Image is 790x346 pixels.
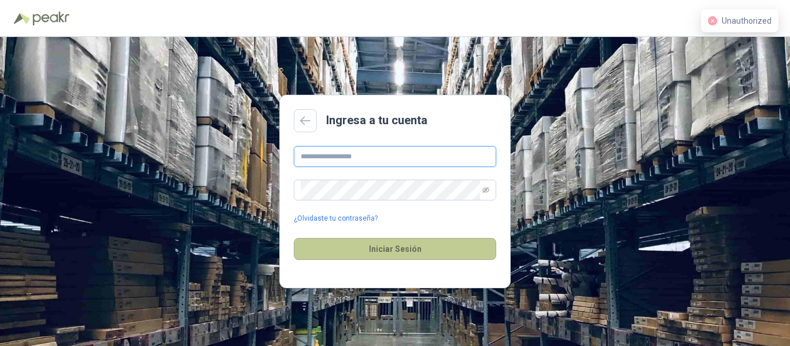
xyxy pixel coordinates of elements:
h2: Ingresa a tu cuenta [326,111,427,129]
img: Peakr [32,12,69,25]
span: eye-invisible [482,187,489,194]
a: ¿Olvidaste tu contraseña? [294,213,378,224]
span: Unauthorized [722,16,771,25]
span: close-circle [708,16,717,25]
button: Iniciar Sesión [294,238,496,260]
img: Logo [14,13,30,24]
